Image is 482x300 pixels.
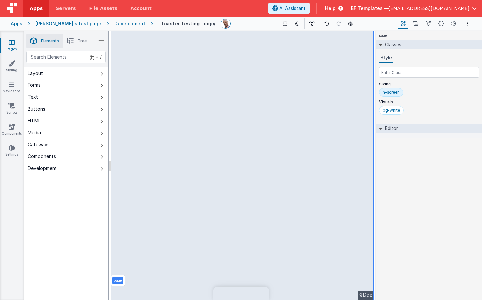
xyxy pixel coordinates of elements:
[379,82,479,87] p: Sizing
[24,67,108,79] button: Layout
[111,31,374,300] div: -->
[89,5,118,12] span: File Assets
[379,99,479,105] p: Visuals
[24,115,108,127] button: HTML
[28,117,41,124] div: HTML
[379,67,479,78] input: Enter Class...
[90,51,102,63] span: + /
[28,94,38,100] div: Text
[221,19,230,28] img: 11ac31fe5dc3d0eff3fbbbf7b26fa6e1
[35,20,101,27] div: [PERSON_NAME]'s test page
[379,53,393,63] button: Style
[268,3,310,14] button: AI Assistant
[28,141,50,148] div: Gateways
[24,103,108,115] button: Buttons
[358,291,374,300] div: 913px
[24,127,108,139] button: Media
[28,70,43,77] div: Layout
[28,129,41,136] div: Media
[376,31,389,40] h4: page
[24,91,108,103] button: Text
[382,124,398,133] h2: Editor
[161,21,215,26] h4: Toaster Testing - copy
[56,5,76,12] span: Servers
[24,79,108,91] button: Forms
[28,153,56,160] div: Components
[28,165,57,172] div: Development
[382,40,401,49] h2: Classes
[389,5,469,12] span: [EMAIL_ADDRESS][DOMAIN_NAME]
[351,5,477,12] button: BF Templates — [EMAIL_ADDRESS][DOMAIN_NAME]
[41,38,59,44] span: Elements
[279,5,306,12] span: AI Assistant
[30,5,43,12] span: Apps
[26,51,106,63] input: Search Elements...
[11,20,22,27] div: Apps
[24,139,108,150] button: Gateways
[28,82,41,88] div: Forms
[24,162,108,174] button: Development
[114,20,145,27] div: Development
[463,20,471,28] button: Options
[383,108,400,113] div: bg-white
[114,278,122,283] p: page
[383,90,400,95] div: h-screen
[24,150,108,162] button: Components
[351,5,389,12] span: BF Templates —
[28,106,45,112] div: Buttons
[325,5,336,12] span: Help
[78,38,87,44] span: Tree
